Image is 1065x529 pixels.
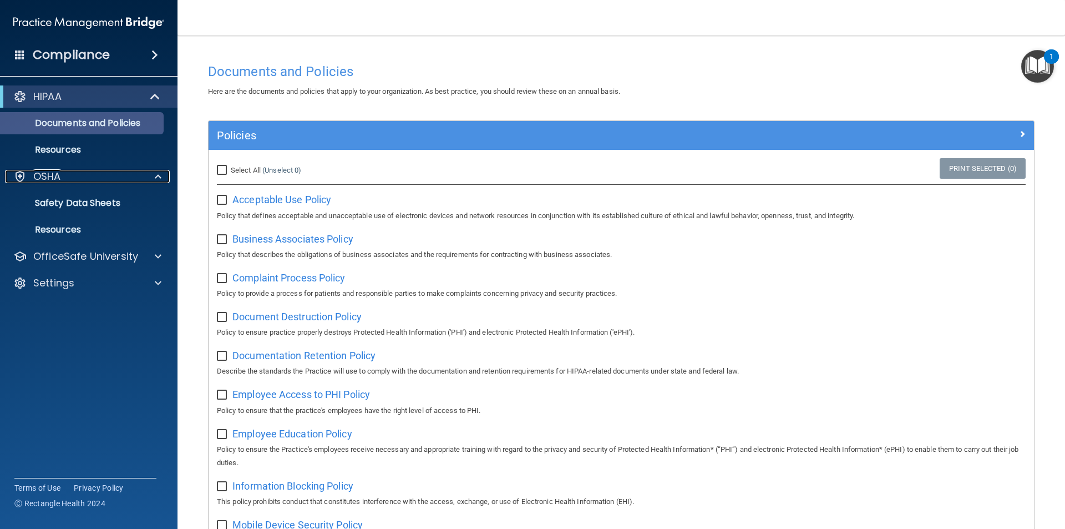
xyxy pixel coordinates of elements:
[74,482,124,493] a: Privacy Policy
[232,350,376,361] span: Documentation Retention Policy
[13,170,161,183] a: OSHA
[232,194,331,205] span: Acceptable Use Policy
[217,248,1026,261] p: Policy that describes the obligations of business associates and the requirements for contracting...
[33,90,62,103] p: HIPAA
[33,276,74,290] p: Settings
[262,166,301,174] a: (Unselect 0)
[13,90,161,103] a: HIPAA
[1021,50,1054,83] button: Open Resource Center, 1 new notification
[217,166,230,175] input: Select All (Unselect 0)
[217,404,1026,417] p: Policy to ensure that the practice's employees have the right level of access to PHI.
[217,365,1026,378] p: Describe the standards the Practice will use to comply with the documentation and retention requi...
[232,480,353,492] span: Information Blocking Policy
[232,389,370,400] span: Employee Access to PHI Policy
[7,144,159,155] p: Resources
[217,443,1026,470] p: Policy to ensure the Practice's employees receive necessary and appropriate training with regard ...
[232,233,353,245] span: Business Associates Policy
[14,498,105,509] span: Ⓒ Rectangle Health 2024
[33,47,110,63] h4: Compliance
[232,311,362,323] span: Document Destruction Policy
[217,129,819,142] h5: Policies
[13,276,161,290] a: Settings
[232,272,345,284] span: Complaint Process Policy
[33,250,138,263] p: OfficeSafe University
[940,158,1026,179] a: Print Selected (0)
[217,495,1026,508] p: This policy prohibits conduct that constitutes interference with the access, exchange, or use of ...
[33,170,61,183] p: OSHA
[231,166,261,174] span: Select All
[13,250,161,263] a: OfficeSafe University
[217,127,1026,144] a: Policies
[7,118,159,129] p: Documents and Policies
[232,428,352,440] span: Employee Education Policy
[208,87,620,95] span: Here are the documents and policies that apply to your organization. As best practice, you should...
[7,224,159,235] p: Resources
[873,450,1052,495] iframe: Drift Widget Chat Controller
[217,287,1026,300] p: Policy to provide a process for patients and responsible parties to make complaints concerning pr...
[217,209,1026,223] p: Policy that defines acceptable and unacceptable use of electronic devices and network resources i...
[13,12,164,34] img: PMB logo
[217,326,1026,339] p: Policy to ensure practice properly destroys Protected Health Information ('PHI') and electronic P...
[14,482,60,493] a: Terms of Use
[7,198,159,209] p: Safety Data Sheets
[208,64,1034,79] h4: Documents and Policies
[1049,57,1053,71] div: 1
